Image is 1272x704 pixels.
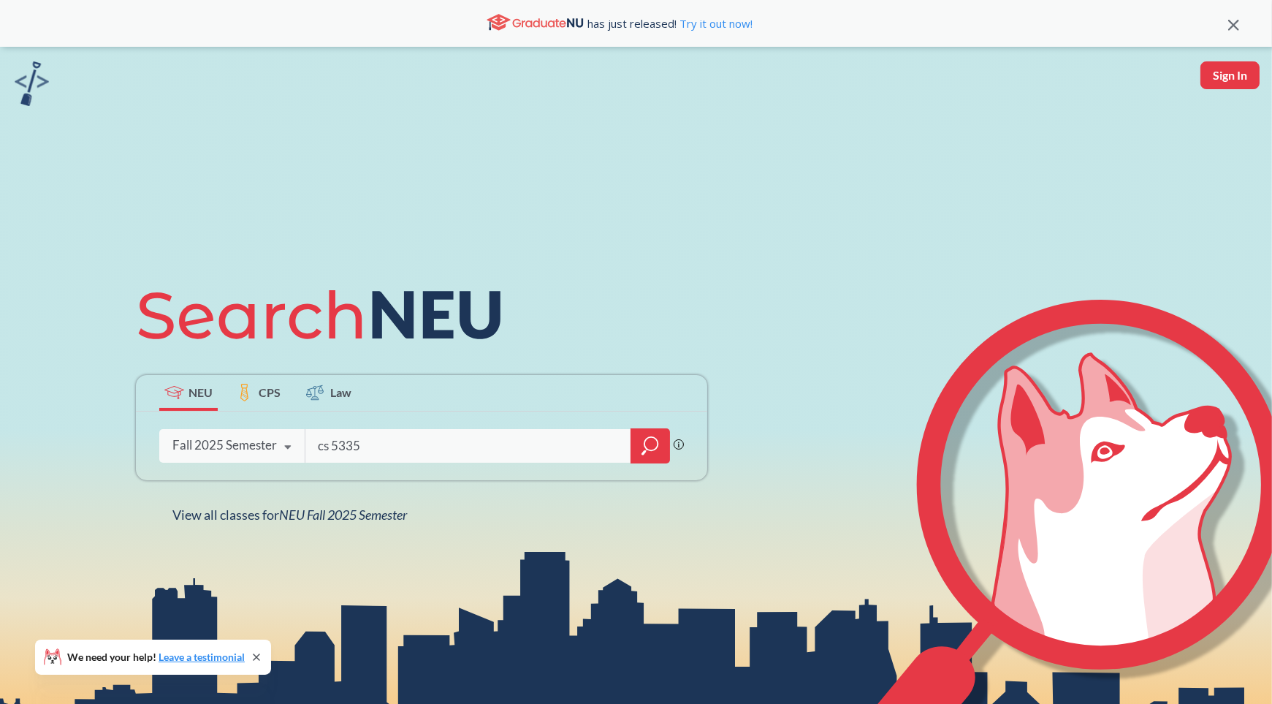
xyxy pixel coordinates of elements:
a: sandbox logo [15,61,49,110]
img: sandbox logo [15,61,49,106]
span: has just released! [587,15,753,31]
a: Leave a testimonial [159,651,245,663]
a: Try it out now! [677,16,753,31]
span: View all classes for [172,507,407,523]
span: NEU [188,384,213,401]
input: Class, professor, course number, "phrase" [316,431,620,461]
div: magnifying glass [631,428,670,463]
div: Fall 2025 Semester [172,437,277,453]
span: NEU Fall 2025 Semester [279,507,407,523]
button: Sign In [1200,61,1260,89]
span: Law [330,384,351,401]
svg: magnifying glass [641,436,659,456]
span: We need your help! [67,652,245,662]
span: CPS [259,384,281,401]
